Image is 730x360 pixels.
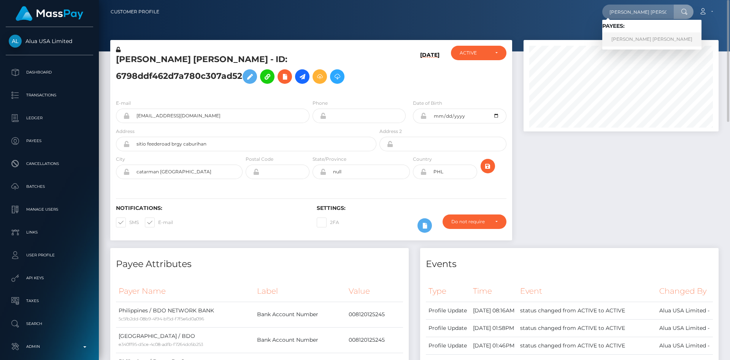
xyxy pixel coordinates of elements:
[119,342,203,347] small: e340ff95-d5ce-4c08-adfb-f7264dc6b253
[116,156,125,163] label: City
[6,63,93,82] a: Dashboard
[313,100,328,107] label: Phone
[16,6,83,21] img: MassPay Logo
[254,281,346,302] th: Label
[9,135,90,147] p: Payees
[9,272,90,284] p: API Keys
[470,337,518,354] td: [DATE] 01:46PM
[116,100,131,107] label: E-mail
[116,128,135,135] label: Address
[9,318,90,330] p: Search
[6,109,93,128] a: Ledger
[451,219,489,225] div: Do not require
[313,156,346,163] label: State/Province
[9,204,90,215] p: Manage Users
[657,281,713,302] th: Changed By
[6,154,93,173] a: Cancellations
[6,291,93,310] a: Taxes
[426,281,470,302] th: Type
[6,269,93,288] a: API Keys
[111,4,159,20] a: Customer Profile
[6,177,93,196] a: Batches
[451,46,506,60] button: ACTIVE
[426,337,470,354] td: Profile Update
[9,90,90,101] p: Transactions
[602,5,674,19] input: Search...
[6,38,93,45] span: Alua USA Limited
[6,337,93,356] a: Admin
[9,112,90,124] p: Ledger
[346,281,403,302] th: Value
[460,50,489,56] div: ACTIVE
[517,302,657,319] td: status changed from ACTIVE to ACTIVE
[657,337,713,354] td: Alua USA Limited -
[116,281,254,302] th: Payer Name
[426,302,470,319] td: Profile Update
[517,281,657,302] th: Event
[6,246,93,265] a: User Profile
[413,156,432,163] label: Country
[116,302,254,327] td: Philippines / BDO NETWORK BANK
[254,327,346,353] td: Bank Account Number
[6,200,93,219] a: Manage Users
[657,319,713,337] td: Alua USA Limited -
[602,32,701,46] a: [PERSON_NAME] [PERSON_NAME]
[9,295,90,307] p: Taxes
[9,35,22,48] img: Alua USA Limited
[116,258,403,271] h4: Payee Attributes
[295,69,309,84] a: Initiate Payout
[470,281,518,302] th: Time
[379,128,402,135] label: Address 2
[9,227,90,238] p: Links
[443,214,506,229] button: Do not require
[116,205,305,211] h6: Notifications:
[317,205,506,211] h6: Settings:
[420,52,440,90] h6: [DATE]
[470,302,518,319] td: [DATE] 08:16AM
[116,327,254,353] td: [GEOGRAPHIC_DATA] / BDO
[426,258,713,271] h4: Events
[9,158,90,170] p: Cancellations
[6,131,93,150] a: Payees
[426,319,470,337] td: Profile Update
[116,218,139,227] label: SMS
[346,327,403,353] td: 008120125245
[517,337,657,354] td: status changed from ACTIVE to ACTIVE
[9,341,90,352] p: Admin
[657,302,713,319] td: Alua USA Limited -
[6,86,93,105] a: Transactions
[517,319,657,337] td: status changed from ACTIVE to ACTIVE
[346,302,403,327] td: 008120125245
[254,302,346,327] td: Bank Account Number
[145,218,173,227] label: E-mail
[470,319,518,337] td: [DATE] 01:58PM
[317,218,339,227] label: 2FA
[9,181,90,192] p: Batches
[9,250,90,261] p: User Profile
[9,67,90,78] p: Dashboard
[602,23,701,29] h6: Payees:
[116,54,372,88] h5: [PERSON_NAME] [PERSON_NAME] - ID: 6798ddf462d7a780c307ad52
[246,156,273,163] label: Postal Code
[6,223,93,242] a: Links
[119,316,204,322] small: 5c5fb2dd-08b9-4f94-bf5d-f7f5e6d0a096
[6,314,93,333] a: Search
[413,100,442,107] label: Date of Birth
